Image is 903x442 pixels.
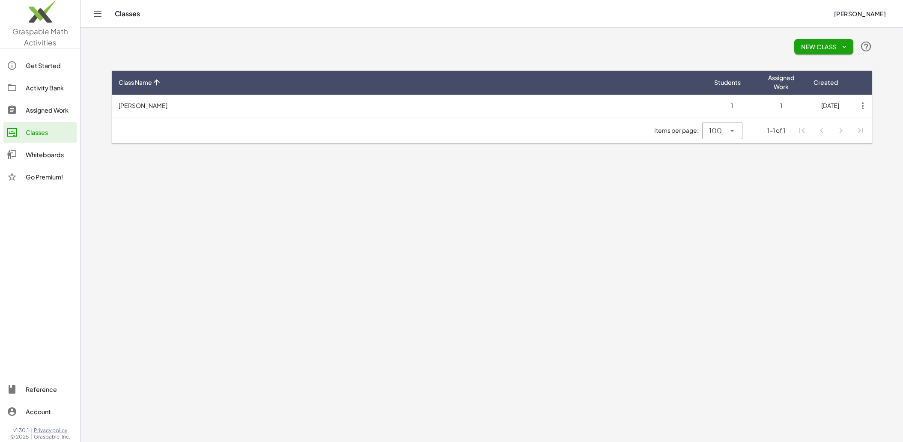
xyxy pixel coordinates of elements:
[26,172,73,182] div: Go Premium!
[34,433,70,440] span: Graspable, Inc.
[3,144,77,165] a: Whiteboards
[12,27,68,47] span: Graspable Math Activities
[780,102,782,109] span: 1
[654,126,702,135] span: Items per page:
[794,39,853,54] button: New Class
[3,55,77,76] a: Get Started
[26,384,73,394] div: Reference
[3,401,77,422] a: Account
[767,126,785,135] div: 1-1 of 1
[26,149,73,160] div: Whiteboards
[3,122,77,143] a: Classes
[3,78,77,98] a: Activity Bank
[26,127,73,137] div: Classes
[707,95,757,117] td: 1
[3,100,77,120] a: Assigned Work
[714,78,741,87] span: Students
[119,78,152,87] span: Class Name
[763,73,799,91] span: Assigned Work
[26,406,73,417] div: Account
[801,43,846,51] span: New Class
[112,95,707,117] td: [PERSON_NAME]
[10,433,29,440] span: © 2025
[806,95,855,117] td: [DATE]
[834,10,886,18] span: [PERSON_NAME]
[30,433,32,440] span: |
[26,105,73,115] div: Assigned Work
[34,427,70,434] a: Privacy policy
[91,7,104,21] button: Toggle navigation
[26,60,73,71] div: Get Started
[13,427,29,434] span: v1.30.1
[792,121,870,140] nav: Pagination Navigation
[3,379,77,400] a: Reference
[30,427,32,434] span: |
[26,83,73,93] div: Activity Bank
[827,6,893,21] button: [PERSON_NAME]
[814,78,838,87] span: Created
[709,125,722,136] span: 100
